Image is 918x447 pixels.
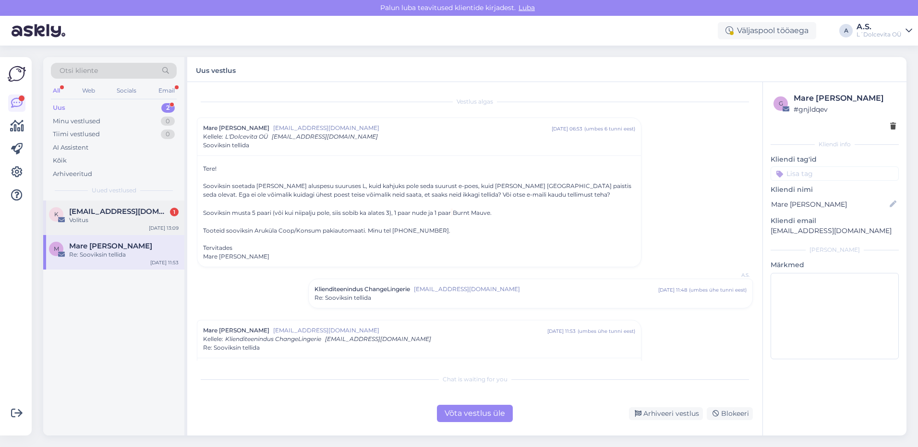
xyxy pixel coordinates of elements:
[203,326,269,335] span: Mare [PERSON_NAME]
[203,124,269,132] span: Mare [PERSON_NAME]
[69,207,169,216] span: kaja.turmen@gmail.com
[516,3,538,12] span: Luba
[203,208,635,218] div: Sooviksin musta 5 paari (või kui niipalju pole, siis sobib ka alates 3), 1 paar nude ja 1 paar Bu...
[150,259,179,266] div: [DATE] 11:53
[149,224,179,232] div: [DATE] 13:09
[578,328,635,335] div: ( umbes ühe tunni eest )
[273,326,547,335] span: [EMAIL_ADDRESS][DOMAIN_NAME]
[115,84,138,97] div: Socials
[203,141,249,150] span: Sooviksin tellida
[54,211,59,218] span: k
[69,242,152,250] span: Mare Loos
[203,343,260,352] span: Re: Sooviksin tellida
[225,133,268,140] span: L'Dolcevita OÜ
[857,31,902,38] div: L´Dolcevita OÜ
[53,156,67,165] div: Kõik
[314,285,410,294] span: Klienditeenindus ChangeLingerie
[92,186,136,195] span: Uued vestlused
[161,129,175,139] div: 0
[771,226,899,236] p: [EMAIL_ADDRESS][DOMAIN_NAME]
[707,407,753,420] div: Blokeeri
[771,154,899,165] p: Kliendi tag'id
[203,133,223,140] span: Kellele :
[203,226,635,235] div: Tooteid sooviksin Aruküla Coop/Konsum pakiautomaati. Minu tel [PHONE_NUMBER].
[713,271,749,279] span: A.S.
[203,335,223,342] span: Kellele :
[203,252,635,261] div: Mare [PERSON_NAME]
[689,286,747,294] div: ( umbes ühe tunni eest )
[794,104,896,115] div: # gnjldqev
[839,24,853,37] div: A
[779,100,783,107] span: g
[273,124,552,132] span: [EMAIL_ADDRESS][DOMAIN_NAME]
[196,63,236,76] label: Uus vestlus
[414,285,658,294] span: [EMAIL_ADDRESS][DOMAIN_NAME]
[197,97,753,106] div: Vestlus algas
[794,93,896,104] div: Mare [PERSON_NAME]
[771,166,899,181] input: Lisa tag
[197,375,753,384] div: Chat is waiting for you
[53,143,88,153] div: AI Assistent
[771,199,888,210] input: Lisa nimi
[8,65,26,83] img: Askly Logo
[161,117,175,126] div: 0
[54,245,59,252] span: M
[69,216,179,224] div: Volitus
[203,165,635,261] div: Tere!
[437,405,513,422] div: Võta vestlus üle
[203,244,635,252] div: Tervitades
[51,84,62,97] div: All
[53,117,100,126] div: Minu vestlused
[771,246,899,254] div: [PERSON_NAME]
[857,23,902,31] div: A.S.
[771,185,899,195] p: Kliendi nimi
[170,208,179,216] div: 1
[69,250,179,259] div: Re: Sooviksin tellida
[771,260,899,270] p: Märkmed
[272,133,378,140] span: [EMAIL_ADDRESS][DOMAIN_NAME]
[584,125,635,132] div: ( umbes 6 tunni eest )
[314,294,371,302] span: Re: Sooviksin tellida
[53,169,92,179] div: Arhiveeritud
[547,328,576,335] div: [DATE] 11:53
[718,22,816,39] div: Väljaspool tööaega
[157,84,177,97] div: Email
[552,125,582,132] div: [DATE] 06:53
[857,23,912,38] a: A.S.L´Dolcevita OÜ
[325,335,431,342] span: [EMAIL_ADDRESS][DOMAIN_NAME]
[771,140,899,149] div: Kliendi info
[203,182,635,199] div: Sooviksin soetada [PERSON_NAME] aluspesu suuruses L, kuid kahjuks pole seda suurust e-poes, kuid ...
[225,335,321,342] span: Klienditeenindus ChangeLingerie
[53,103,65,113] div: Uus
[629,407,703,420] div: Arhiveeri vestlus
[53,129,100,139] div: Tiimi vestlused
[161,103,175,113] div: 2
[771,216,899,226] p: Kliendi email
[60,66,98,76] span: Otsi kliente
[80,84,97,97] div: Web
[658,286,687,294] div: [DATE] 11:48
